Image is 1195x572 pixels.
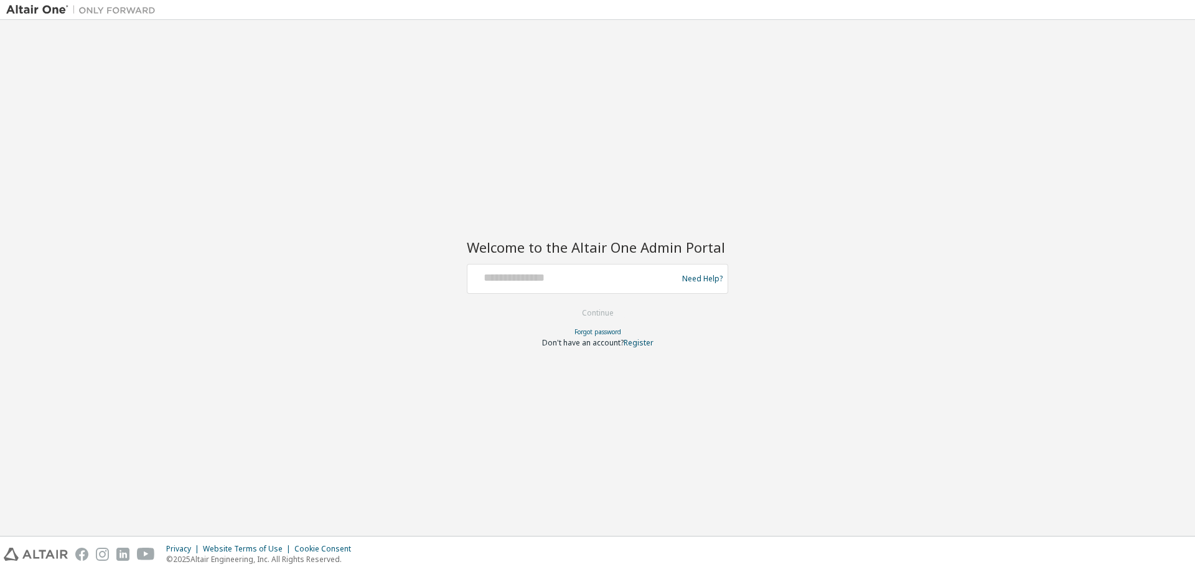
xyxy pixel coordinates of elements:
span: Don't have an account? [542,337,624,348]
h2: Welcome to the Altair One Admin Portal [467,238,728,256]
a: Forgot password [574,327,621,336]
img: youtube.svg [137,548,155,561]
img: altair_logo.svg [4,548,68,561]
img: Altair One [6,4,162,16]
div: Privacy [166,544,203,554]
p: © 2025 Altair Engineering, Inc. All Rights Reserved. [166,554,358,565]
img: linkedin.svg [116,548,129,561]
a: Need Help? [682,278,723,279]
img: facebook.svg [75,548,88,561]
div: Cookie Consent [294,544,358,554]
img: instagram.svg [96,548,109,561]
a: Register [624,337,654,348]
div: Website Terms of Use [203,544,294,554]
